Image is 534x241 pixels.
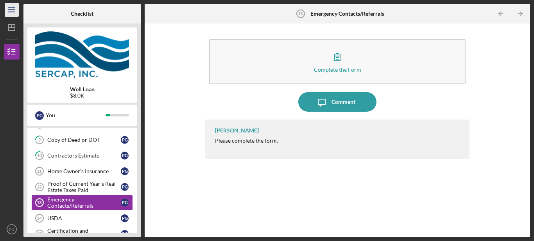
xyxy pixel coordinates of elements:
div: Proof of Current Year's Real Estate Taxes Paid [47,181,121,193]
img: Product logo [27,31,137,78]
div: P G [121,183,129,191]
tspan: 10 [37,153,42,158]
tspan: 11 [37,169,41,174]
button: PG [4,221,20,237]
b: Well Loan [70,86,95,92]
div: Comment [332,92,355,112]
tspan: 12 [37,185,41,189]
div: Emergency Contacts/Referrals [47,196,121,209]
div: Home Owner's Insurance [47,168,121,174]
div: P G [121,152,129,159]
div: You [46,109,106,122]
div: P G [121,199,129,207]
tspan: 14 [37,216,42,221]
div: Please complete the form. [215,138,278,144]
a: 14USDAPG [31,210,133,226]
a: 11Home Owner's InsurancePG [31,163,133,179]
div: P G [35,111,44,120]
tspan: 15 [37,232,41,236]
b: Checklist [71,11,93,17]
a: 10Contractors EstimatePG [31,148,133,163]
button: Comment [298,92,376,112]
div: USDA [47,215,121,221]
div: Complete the Form [314,67,361,72]
tspan: 13 [298,11,303,16]
tspan: 9 [38,138,41,143]
div: P G [121,214,129,222]
tspan: 13 [37,200,41,205]
div: $8.0K [70,92,95,99]
a: 13Emergency Contacts/ReferralsPG [31,195,133,210]
a: 9Copy of Deed or DOTPG [31,132,133,148]
b: Emergency Contacts/Referrals [310,11,384,17]
div: Certification and Confidentiality [47,228,121,240]
div: P G [121,230,129,238]
div: [PERSON_NAME] [215,127,259,134]
div: P G [121,136,129,144]
a: 12Proof of Current Year's Real Estate Taxes PaidPG [31,179,133,195]
div: P G [121,167,129,175]
button: Complete the Form [209,39,466,84]
div: Copy of Deed or DOT [47,137,121,143]
text: PG [9,227,14,232]
div: Contractors Estimate [47,152,121,159]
